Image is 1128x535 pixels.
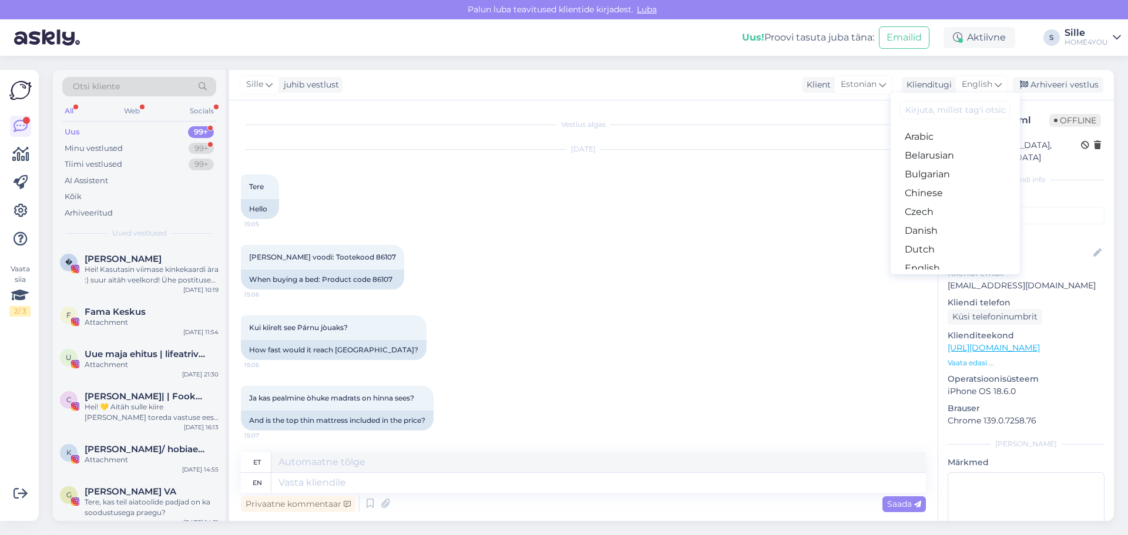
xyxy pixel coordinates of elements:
div: et [253,452,261,472]
div: 2 / 3 [9,306,31,317]
div: juhib vestlust [279,79,339,91]
a: Dutch [891,240,1020,259]
input: Lisa nimi [948,247,1091,260]
a: Czech [891,203,1020,221]
span: 15:06 [244,290,288,299]
div: When buying a bed: Product code 86107 [241,270,404,290]
span: Ja kas pealmine òhuke madrats on hinna sees? [249,393,414,402]
span: 15:05 [244,220,288,228]
span: Cätlin Lage| | Fookuse & tegevuste mentor [85,391,207,402]
span: 15:07 [244,431,288,440]
a: SilleHOME4YOU [1065,28,1121,47]
b: Uus! [742,32,764,43]
p: Kliendi email [948,267,1104,280]
a: [URL][DOMAIN_NAME] [948,342,1040,353]
span: Luba [633,4,660,15]
a: Chinese [891,184,1020,203]
div: Tiimi vestlused [65,159,122,170]
div: Hei! 💛 Aitäh sulle kiire [PERSON_NAME] toreda vastuse eest :) Panen igatahes pöidlad pihku, et eh... [85,402,219,423]
span: 𝐂𝐀𝐑𝐎𝐋𝐘𝐍 𝐏𝐀𝐉𝐔𝐋𝐀 [85,254,162,264]
div: S [1043,29,1060,46]
p: [EMAIL_ADDRESS][DOMAIN_NAME] [948,280,1104,292]
p: Chrome 139.0.7258.76 [948,415,1104,427]
div: Klienditugi [902,79,952,91]
span: Fama Keskus [85,307,146,317]
div: Küsi telefoninumbrit [948,309,1042,325]
div: Kõik [65,191,82,203]
img: Askly Logo [9,79,32,102]
span: C [66,395,72,404]
div: [DATE] 16:13 [184,423,219,432]
div: Arhiveeritud [65,207,113,219]
div: [DATE] 14:55 [182,465,219,474]
p: Brauser [948,402,1104,415]
div: Proovi tasuta juba täna: [742,31,874,45]
p: Märkmed [948,456,1104,469]
div: Attachment [85,317,219,328]
p: Klienditeekond [948,329,1104,342]
input: Kirjuta, millist tag'i otsid [900,101,1010,119]
div: [DATE] [241,144,926,154]
span: F [66,311,71,319]
span: Estonian [841,78,877,91]
span: Saada [887,499,921,509]
p: Kliendi telefon [948,297,1104,309]
div: Sille [1065,28,1108,38]
div: How fast would it reach [GEOGRAPHIC_DATA]? [241,340,427,360]
div: Socials [187,103,216,119]
div: Web [122,103,142,119]
a: Bulgarian [891,165,1020,184]
p: Kliendi tag'id [948,192,1104,204]
div: [DATE] 14:51 [183,518,219,527]
div: And is the top thin mattress included in the price? [241,410,434,430]
div: Arhiveeri vestlus [1013,77,1103,93]
span: Kui kiirelt see Párnu jòuaks? [249,323,348,332]
span: Galina VA [85,486,176,497]
div: 99+ [189,159,214,170]
div: Attachment [85,359,219,370]
div: HOME4YOU [1065,38,1108,47]
div: 99+ [189,143,214,154]
span: Otsi kliente [73,80,120,93]
div: Aktiivne [944,27,1015,48]
span: Tere [249,182,264,191]
span: U [66,353,72,362]
div: Hei! Kasutasin viimase kinkekaardi ära :) suur aitäh veelkord! Ühe postituse teen veel sellele li... [85,264,219,285]
a: Belarusian [891,146,1020,165]
p: Operatsioonisüsteem [948,373,1104,385]
div: Attachment [85,455,219,465]
input: Lisa tag [948,207,1104,224]
div: [DATE] 10:19 [183,285,219,294]
a: Arabic [891,127,1020,146]
div: Privaatne kommentaar [241,496,355,512]
span: English [962,78,992,91]
div: [DATE] 21:30 [182,370,219,379]
span: Uued vestlused [112,228,167,238]
div: AI Assistent [65,175,108,187]
div: [PERSON_NAME] [948,439,1104,449]
div: [DATE] 11:54 [183,328,219,337]
span: � [65,258,72,267]
span: Kairet Pintman/ hobiaednik🌺 [85,444,207,455]
span: G [66,490,72,499]
div: Tere, kas teil aiatoolide padjad on ka soodustusega praegu? [85,497,219,518]
div: Vestlus algas [241,119,926,130]
div: Minu vestlused [65,143,123,154]
div: Uus [65,126,80,138]
a: English [891,259,1020,278]
div: en [253,473,262,493]
span: [PERSON_NAME] voodi: Tootekood 86107 [249,253,396,261]
div: All [62,103,76,119]
div: Vaata siia [9,264,31,317]
div: Kliendi info [948,174,1104,185]
div: Klient [802,79,831,91]
span: Sille [246,78,263,91]
span: Uue maja ehitus | lifeatriverside [85,349,207,359]
a: Danish [891,221,1020,240]
span: Offline [1049,114,1101,127]
p: Vaata edasi ... [948,358,1104,368]
div: Hello [241,199,279,219]
p: iPhone OS 18.6.0 [948,385,1104,398]
p: Kliendi nimi [948,229,1104,241]
span: 15:06 [244,361,288,369]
